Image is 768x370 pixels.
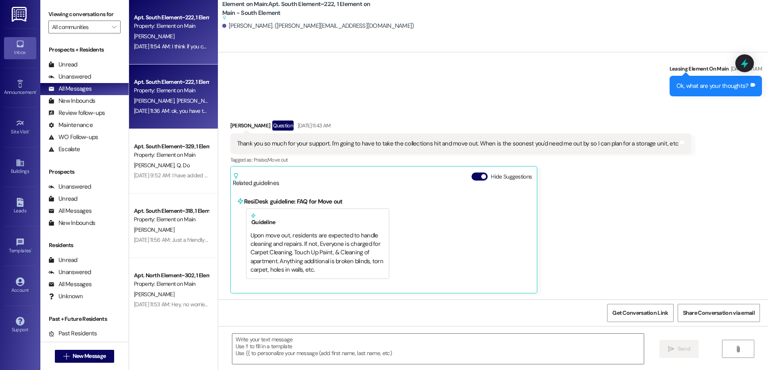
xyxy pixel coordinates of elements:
span: New Message [73,352,106,360]
div: Property: Element on Main [134,22,209,30]
div: Unanswered [48,183,91,191]
div: Prospects + Residents [40,46,129,54]
span: • [36,88,37,94]
span: [PERSON_NAME] [134,97,177,104]
button: Send [659,340,699,358]
div: Apt. South Element~222, 1 Element on Main - South Element [134,13,209,22]
div: Unread [48,256,77,264]
div: Escalate [48,145,80,154]
a: Templates • [4,235,36,257]
span: [PERSON_NAME] [134,33,174,40]
div: Apt. South Element~329, 1 Element on Main - South Element [134,142,209,151]
div: Past + Future Residents [40,315,129,323]
button: New Message [55,350,115,363]
div: Unread [48,195,77,203]
div: [DATE] 11:53 AM: Hey, no worries at all! Have a great day! [134,301,264,308]
i:  [63,353,69,360]
button: Share Conversation via email [678,304,760,322]
div: WO Follow-ups [48,133,98,141]
a: Inbox [4,37,36,59]
div: All Messages [48,207,92,215]
div: All Messages [48,280,92,289]
i:  [668,346,674,352]
a: Support [4,314,36,336]
h5: Guideline [250,213,385,226]
div: Unanswered [48,73,91,81]
a: Leads [4,195,36,217]
span: Share Conversation via email [683,309,755,317]
div: Tagged as: [230,154,692,166]
span: • [29,128,30,133]
div: [DATE] 11:43 AM [296,121,330,130]
label: Viewing conversations for [48,8,121,21]
div: Residents [40,241,129,249]
div: [DATE] 11:54 AM: I think if you can leave before the end of the month. that will keep your accoun... [134,43,439,50]
div: Unanswered [48,268,91,276]
span: [PERSON_NAME] [134,162,177,169]
div: New Inbounds [48,97,95,105]
div: Apt. North Element~302, 1 Element on Main - North Element [134,271,209,280]
a: Buildings [4,156,36,178]
div: Question [272,121,294,131]
div: Apt. South Element~222, 1 Element on Main - South Element [134,78,209,86]
b: ResiDesk guideline: FAQ for Move out [244,197,343,206]
div: Property: Element on Main [134,151,209,159]
img: ResiDesk Logo [12,7,28,22]
div: Review follow-ups [48,109,105,117]
div: Property: Element on Main [134,215,209,224]
div: Unknown [48,292,83,301]
div: [DATE] 11:56 AM: Just a friendly reminder that your rent is overdue. Please pay [DATE] to avoid f... [134,236,398,243]
span: Get Conversation Link [612,309,668,317]
div: Related guidelines [233,173,280,187]
div: [DATE] 11:41 AM [729,64,762,73]
span: [PERSON_NAME] [134,226,174,233]
div: Ok, what are your thoughts? [676,82,749,90]
div: Property: Element on Main [134,86,209,95]
div: [DATE] 9:52 AM: I have added your referral credit to your account. Have a wonderful day! :) [134,172,345,179]
div: Upon move out, residents are expected to handle cleaning and repairs. If not, Everyone is charged... [250,231,385,274]
div: [PERSON_NAME]. ([PERSON_NAME][EMAIL_ADDRESS][DOMAIN_NAME]) [222,22,414,30]
span: Move out [267,156,288,163]
div: Maintenance [48,121,93,129]
div: [PERSON_NAME] [230,121,692,133]
div: Past Residents [48,329,97,338]
i:  [112,24,116,30]
div: Prospects [40,168,129,176]
label: Hide Suggestions [491,173,532,181]
div: Leasing Element On Main [670,64,762,76]
button: Get Conversation Link [607,304,673,322]
span: [PERSON_NAME] [134,291,174,298]
div: [DATE] 11:36 AM: ok, you have the option of hurrying to get someone in your apt, or just move out... [134,107,729,114]
div: Property: Element on Main [134,280,209,288]
div: Unread [48,60,77,69]
a: Account [4,275,36,297]
div: New Inbounds [48,219,95,227]
div: Thank you so much for your support. I'm going to have to take the collections hit and move out. W... [237,139,679,148]
span: Send [678,345,690,353]
a: Site Visit • [4,116,36,138]
span: [PERSON_NAME] [176,97,217,104]
span: Q. Do [176,162,190,169]
div: Apt. South Element~318, 1 Element on Main - South Element [134,207,209,215]
i:  [735,346,741,352]
div: All Messages [48,85,92,93]
span: Praise , [254,156,267,163]
span: • [31,247,32,252]
input: All communities [52,21,108,33]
